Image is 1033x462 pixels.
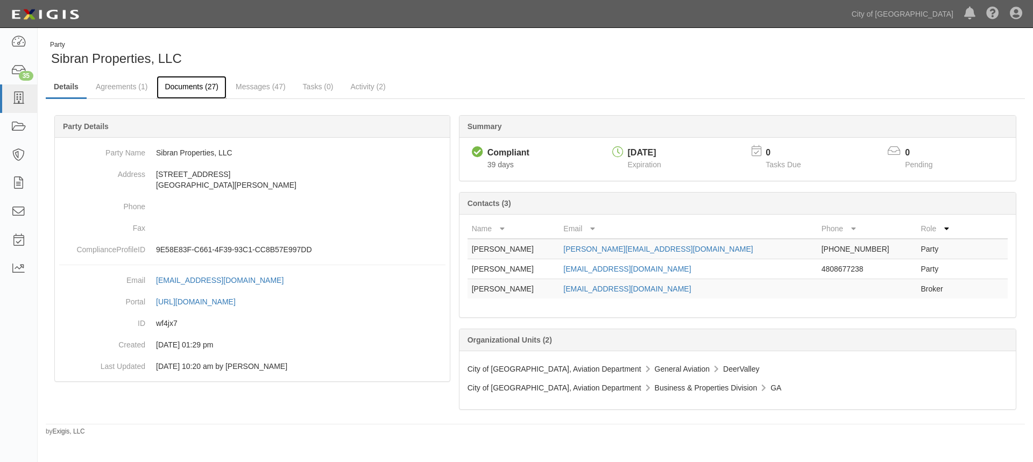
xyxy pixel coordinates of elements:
p: 0 [905,147,946,159]
th: Phone [817,219,917,239]
dt: Phone [59,196,145,212]
a: Documents (27) [157,76,227,99]
td: [PHONE_NUMBER] [817,239,917,259]
td: Broker [916,279,965,299]
b: Party Details [63,122,109,131]
p: 0 [766,147,814,159]
a: [EMAIL_ADDRESS][DOMAIN_NAME] [156,276,295,285]
a: Activity (2) [342,76,393,97]
span: Business & Properties Division [655,383,758,392]
img: logo-5460c22ac91f19d4615b14bd174203de0afe785f0fc80cf4dbbc73dc1793850b.png [8,5,82,24]
div: 35 [19,71,33,81]
a: [EMAIL_ADDRESS][DOMAIN_NAME] [563,285,691,293]
th: Email [559,219,817,239]
b: Contacts (3) [468,199,511,208]
dt: Portal [59,291,145,307]
a: Exigis, LLC [53,428,85,435]
div: Sibran Properties, LLC [46,40,527,68]
td: [PERSON_NAME] [468,279,560,299]
td: [PERSON_NAME] [468,259,560,279]
i: Help Center - Complianz [986,8,999,20]
span: GA [770,383,781,392]
dd: [STREET_ADDRESS] [GEOGRAPHIC_DATA][PERSON_NAME] [59,164,445,196]
span: DeerValley [723,365,759,373]
dt: Address [59,164,145,180]
td: Party [916,239,965,259]
span: Expiration [628,160,661,169]
span: General Aviation [655,365,710,373]
div: [DATE] [628,147,661,159]
td: [PERSON_NAME] [468,239,560,259]
dt: Fax [59,217,145,233]
dt: Created [59,334,145,350]
th: Name [468,219,560,239]
a: Tasks (0) [295,76,342,97]
p: 9E58E83F-C661-4F39-93C1-CC8B57E997DD [156,244,445,255]
a: Agreements (1) [88,76,155,97]
div: [EMAIL_ADDRESS][DOMAIN_NAME] [156,275,284,286]
span: Since 08/04/2025 [487,160,514,169]
i: Compliant [472,147,483,158]
div: Compliant [487,147,529,159]
dd: 06/30/2023 01:29 pm [59,334,445,356]
dt: Party Name [59,142,145,158]
td: 4808677238 [817,259,917,279]
dt: Last Updated [59,356,145,372]
b: Summary [468,122,502,131]
b: Organizational Units (2) [468,336,552,344]
span: Tasks Due [766,160,801,169]
span: Pending [905,160,932,169]
dd: Sibran Properties, LLC [59,142,445,164]
span: City of [GEOGRAPHIC_DATA], Aviation Department [468,365,641,373]
dd: wf4jx7 [59,312,445,334]
a: [URL][DOMAIN_NAME] [156,297,247,306]
small: by [46,427,85,436]
a: City of [GEOGRAPHIC_DATA] [846,3,959,25]
dt: ComplianceProfileID [59,239,145,255]
span: City of [GEOGRAPHIC_DATA], Aviation Department [468,383,641,392]
a: Details [46,76,87,99]
dt: ID [59,312,145,329]
th: Role [916,219,965,239]
td: Party [916,259,965,279]
a: [EMAIL_ADDRESS][DOMAIN_NAME] [563,265,691,273]
span: Sibran Properties, LLC [51,51,182,66]
a: [PERSON_NAME][EMAIL_ADDRESS][DOMAIN_NAME] [563,245,753,253]
dd: 04/09/2024 10:20 am by Valerie Hurtado [59,356,445,377]
dt: Email [59,269,145,286]
div: Party [50,40,182,49]
a: Messages (47) [228,76,294,97]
